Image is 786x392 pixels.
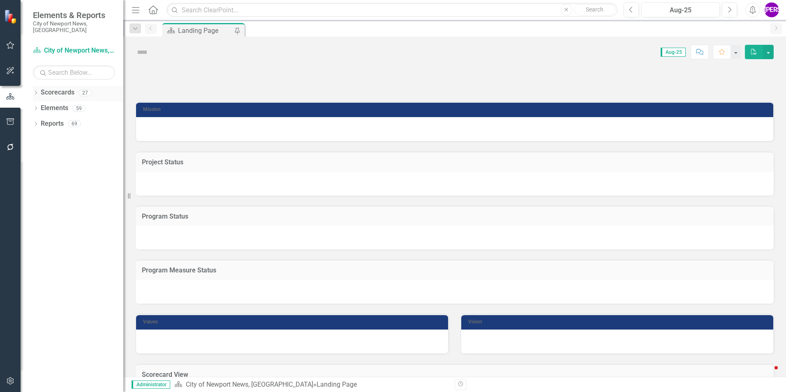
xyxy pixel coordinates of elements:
a: City of Newport News, [GEOGRAPHIC_DATA] [186,380,313,388]
small: City of Newport News, [GEOGRAPHIC_DATA] [33,20,115,34]
a: Reports [41,119,64,129]
span: Elements & Reports [33,10,115,20]
h3: Scorecard View [142,371,768,378]
div: Landing Page [317,380,357,388]
h3: Values [143,319,444,325]
button: Aug-25 [641,2,720,17]
input: Search Below... [33,65,115,80]
span: Administrator [132,380,170,389]
span: Aug-25 [661,48,686,57]
div: 27 [79,89,92,96]
iframe: Intercom live chat [758,364,778,384]
img: ClearPoint Strategy [4,9,18,23]
h3: Program Status [142,213,768,220]
div: 59 [72,105,86,112]
a: Elements [41,104,68,113]
img: Not Defined [136,46,149,59]
div: 69 [68,120,81,127]
h3: Program Measure Status [142,267,768,274]
a: Scorecards [41,88,74,97]
a: City of Newport News, [GEOGRAPHIC_DATA] [33,46,115,55]
input: Search ClearPoint... [166,3,617,17]
span: Search [586,6,603,13]
div: Aug-25 [644,5,717,15]
h3: Project Status [142,159,768,166]
div: Landing Page [178,25,232,36]
button: Search [574,4,615,16]
h3: Vision [468,319,769,325]
button: [PERSON_NAME] [764,2,779,17]
h3: Mission [143,107,769,112]
div: » [174,380,448,390]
